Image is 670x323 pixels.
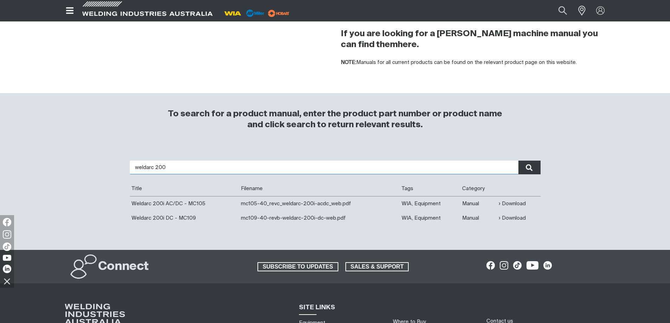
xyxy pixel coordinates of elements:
p: Manuals for all current products can be found on the relevant product page on this website. [341,59,607,67]
img: Instagram [3,230,11,239]
a: SALES & SUPPORT [345,262,409,271]
span: SUBSCRIBE TO UPDATES [258,262,338,271]
td: WIA, Equipment [400,196,460,211]
img: miller [266,8,292,19]
strong: If you are looking for a [PERSON_NAME] machine manual you can find them [341,30,598,49]
input: Enter search... [130,161,541,174]
th: Title [130,181,239,196]
th: Filename [239,181,400,196]
span: SALES & SUPPORT [346,262,408,271]
h3: To search for a product manual, enter the product part number or product name and click search to... [165,109,505,130]
td: Manual [460,211,497,225]
th: Category [460,181,497,196]
a: here. [398,40,419,49]
img: hide socials [1,275,13,287]
img: LinkedIn [3,265,11,273]
img: Facebook [3,218,11,226]
td: Weldarc 200i DC - MC109 [130,211,239,225]
input: Product name or item number... [542,3,574,19]
td: Weldarc 200i AC/DC - MC105 [130,196,239,211]
strong: NOTE: [341,60,356,65]
td: mc109-40-revb-weldarc-200i-dc-web.pdf [239,211,400,225]
a: Download [499,214,526,222]
td: Manual [460,196,497,211]
th: Tags [400,181,460,196]
td: mc105-40_revc_weldarc-200i-acdc_web.pdf [239,196,400,211]
td: WIA, Equipment [400,211,460,225]
button: Search products [551,3,575,19]
h2: Connect [98,259,149,274]
img: YouTube [3,255,11,261]
span: SITE LINKS [299,304,335,311]
img: TikTok [3,243,11,251]
a: Download [499,200,526,208]
a: SUBSCRIBE TO UPDATES [257,262,338,271]
a: miller [266,11,292,16]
